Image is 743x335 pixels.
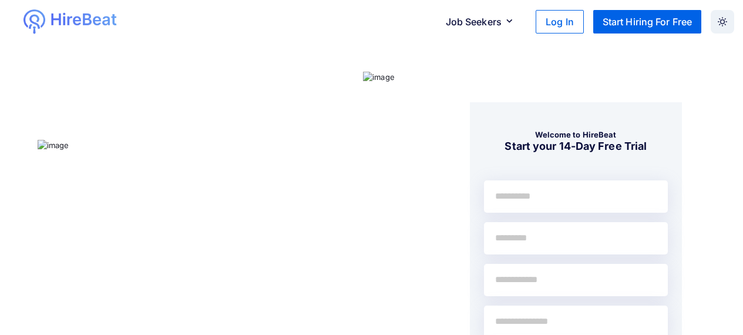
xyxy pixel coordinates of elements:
[593,10,701,33] button: Start Hiring For Free
[535,130,616,139] b: Welcome to HireBeat
[505,140,647,152] b: Start your 14-Day Free Trial
[50,9,118,31] img: logo
[363,72,395,83] img: image
[711,10,734,33] button: Dark Mode
[23,9,159,34] a: logologo
[23,9,45,34] img: logo
[436,10,527,33] button: Job Seekers
[536,10,584,33] button: Log In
